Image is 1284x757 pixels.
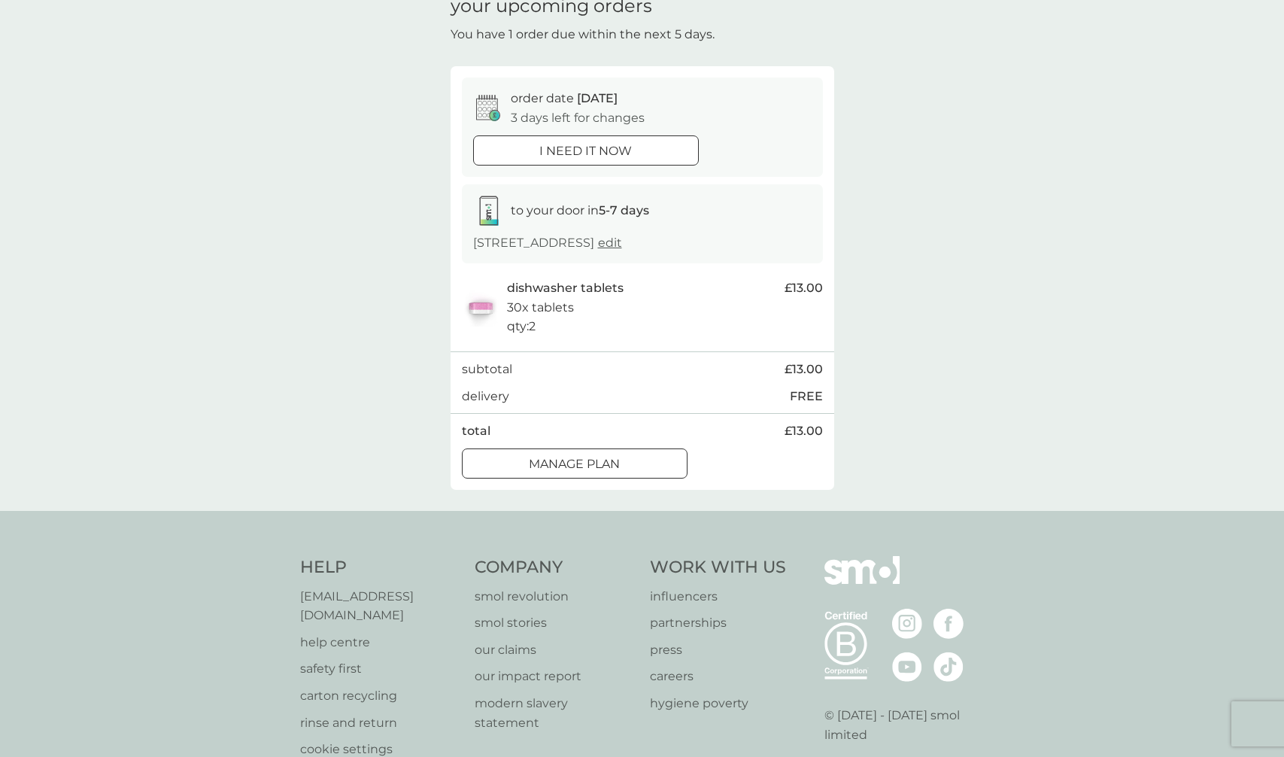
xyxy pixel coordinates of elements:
[892,609,922,639] img: visit the smol Instagram page
[785,360,823,379] span: £13.00
[473,135,699,166] button: i need it now
[577,91,618,105] span: [DATE]
[892,652,922,682] img: visit the smol Youtube page
[507,278,624,298] p: dishwasher tablets
[462,421,490,441] p: total
[824,556,900,607] img: smol
[462,387,509,406] p: delivery
[933,652,964,682] img: visit the smol Tiktok page
[650,613,786,633] a: partnerships
[785,421,823,441] span: £13.00
[511,108,645,128] p: 3 days left for changes
[933,609,964,639] img: visit the smol Facebook page
[475,694,635,732] a: modern slavery statement
[300,556,460,579] h4: Help
[785,278,823,298] span: £13.00
[511,203,649,217] span: to your door in
[650,587,786,607] a: influencers
[507,317,536,336] p: qty : 2
[475,556,635,579] h4: Company
[507,298,574,318] p: 30x tablets
[511,89,618,108] p: order date
[599,203,649,217] strong: 5-7 days
[300,686,460,706] a: carton recycling
[300,659,460,679] a: safety first
[824,706,985,744] p: © [DATE] - [DATE] smol limited
[300,587,460,625] a: [EMAIL_ADDRESS][DOMAIN_NAME]
[451,25,715,44] p: You have 1 order due within the next 5 days.
[598,236,622,250] a: edit
[650,556,786,579] h4: Work With Us
[475,587,635,607] a: smol revolution
[475,613,635,633] a: smol stories
[539,141,632,161] p: i need it now
[650,667,786,686] a: careers
[475,640,635,660] a: our claims
[650,640,786,660] a: press
[475,667,635,686] a: our impact report
[790,387,823,406] p: FREE
[473,233,622,253] p: [STREET_ADDRESS]
[462,360,512,379] p: subtotal
[300,633,460,652] a: help centre
[650,694,786,713] a: hygiene poverty
[300,713,460,733] a: rinse and return
[462,448,688,479] button: Manage plan
[529,455,620,474] p: Manage plan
